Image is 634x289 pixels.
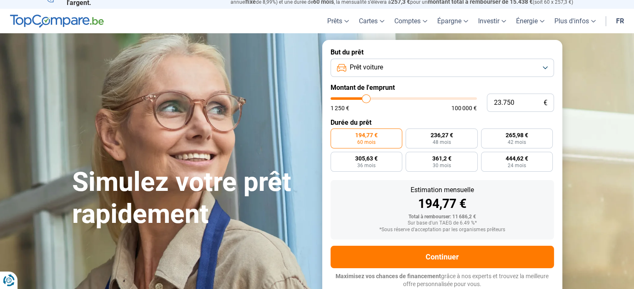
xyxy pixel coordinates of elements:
[508,163,526,168] span: 24 mois
[355,156,378,161] span: 305,63 €
[331,272,554,289] p: grâce à nos experts et trouvez la meilleure offre personnalisée pour vous.
[337,214,547,220] div: Total à rembourser: 11 686,2 €
[432,163,451,168] span: 30 mois
[336,273,441,279] span: Maximisez vos chances de financement
[432,9,473,33] a: Épargne
[350,63,383,72] span: Prêt voiture
[337,227,547,233] div: *Sous réserve d'acceptation par les organismes prêteurs
[451,105,477,111] span: 100 000 €
[549,9,601,33] a: Plus d'infos
[508,140,526,145] span: 42 mois
[430,132,453,138] span: 236,27 €
[354,9,389,33] a: Cartes
[331,105,349,111] span: 1 250 €
[506,132,528,138] span: 265,98 €
[544,99,547,106] span: €
[331,84,554,91] label: Montant de l'emprunt
[473,9,511,33] a: Investir
[355,132,378,138] span: 194,77 €
[511,9,549,33] a: Énergie
[357,140,376,145] span: 60 mois
[432,140,451,145] span: 48 mois
[337,220,547,226] div: Sur base d'un TAEG de 6.49 %*
[337,187,547,193] div: Estimation mensuelle
[331,59,554,77] button: Prêt voiture
[322,9,354,33] a: Prêts
[331,119,554,126] label: Durée du prêt
[432,156,451,161] span: 361,2 €
[10,15,104,28] img: TopCompare
[337,198,547,210] div: 194,77 €
[611,9,629,33] a: fr
[331,246,554,268] button: Continuer
[389,9,432,33] a: Comptes
[72,166,312,230] h1: Simulez votre prêt rapidement
[331,48,554,56] label: But du prêt
[357,163,376,168] span: 36 mois
[506,156,528,161] span: 444,62 €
